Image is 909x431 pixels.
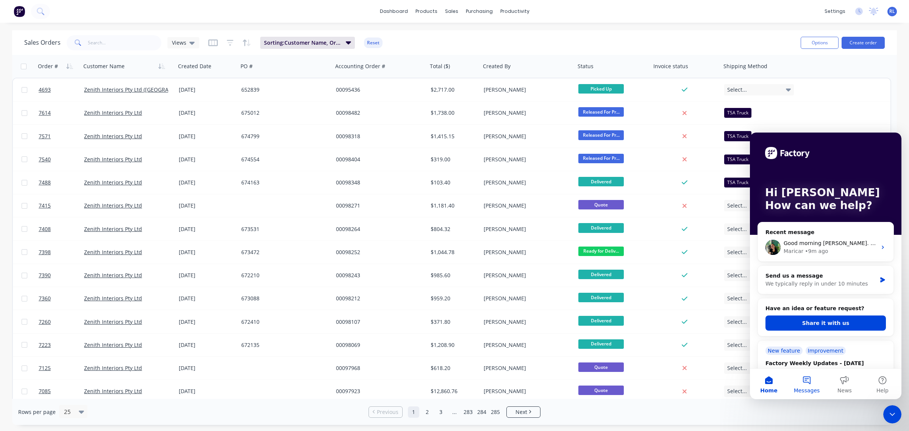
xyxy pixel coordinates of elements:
[16,139,127,147] div: Send us a message
[507,408,540,416] a: Next page
[484,295,568,302] div: [PERSON_NAME]
[727,387,747,395] span: Select...
[16,214,53,222] div: New feature
[39,357,84,379] a: 7125
[39,380,84,403] a: 7085
[39,387,51,395] span: 7085
[578,84,624,94] span: Picked Up
[10,255,27,261] span: Home
[408,406,419,418] a: Page 1 is your current page
[39,218,84,240] a: 7408
[435,406,447,418] a: Page 3
[336,109,420,117] div: 00098482
[16,227,122,235] div: Factory Weekly Updates - [DATE]
[484,86,568,94] div: [PERSON_NAME]
[39,311,84,333] a: 7260
[431,179,475,186] div: $103.40
[578,223,624,233] span: Delivered
[84,318,142,325] a: Zenith Interiors Pty Ltd
[39,264,84,287] a: 7390
[484,225,568,233] div: [PERSON_NAME]
[241,62,253,70] div: PO #
[336,156,420,163] div: 00098404
[114,236,151,267] button: Help
[578,177,624,186] span: Delivered
[724,131,751,141] div: TSA Truck
[431,341,475,349] div: $1,208.90
[264,39,341,47] span: Sorting: Customer Name, Order #
[365,406,544,418] ul: Pagination
[431,109,475,117] div: $1,738.00
[179,341,235,349] div: [DATE]
[39,295,51,302] span: 7360
[723,62,767,70] div: Shipping Method
[179,225,235,233] div: [DATE]
[83,62,125,70] div: Customer Name
[241,341,325,349] div: 672135
[8,208,144,251] div: New featureImprovementFactory Weekly Updates - [DATE]
[727,86,747,94] span: Select...
[39,194,84,217] a: 7415
[483,62,511,70] div: Created By
[515,408,527,416] span: Next
[484,109,568,117] div: [PERSON_NAME]
[377,408,398,416] span: Previous
[84,179,142,186] a: Zenith Interiors Pty Ltd
[889,8,895,15] span: RL
[431,318,475,326] div: $371.80
[127,255,139,261] span: Help
[172,39,186,47] span: Views
[727,225,747,233] span: Select...
[84,272,142,279] a: Zenith Interiors Pty Ltd
[336,248,420,256] div: 00098252
[578,270,624,279] span: Delivered
[39,241,84,264] a: 7398
[364,37,383,48] button: Reset
[39,202,51,209] span: 7415
[241,133,325,140] div: 674799
[241,109,325,117] div: 675012
[484,341,568,349] div: [PERSON_NAME]
[484,364,568,372] div: [PERSON_NAME]
[39,109,51,117] span: 7614
[18,408,56,416] span: Rows per page
[724,178,751,187] div: TSA Truck
[801,37,839,49] button: Options
[241,295,325,302] div: 673088
[727,248,747,256] span: Select...
[578,62,594,70] div: Status
[336,364,420,372] div: 00097968
[39,272,51,279] span: 7390
[39,148,84,171] a: 7540
[336,225,420,233] div: 00098264
[727,318,747,326] span: Select...
[260,37,355,49] button: Sorting:Customer Name, Order #
[727,202,747,209] span: Select...
[412,6,441,17] div: products
[883,405,901,423] iframe: Intercom live chat
[34,115,53,123] div: Maricar
[179,248,235,256] div: [DATE]
[39,248,51,256] span: 7398
[431,272,475,279] div: $985.60
[241,225,325,233] div: 673531
[76,236,114,267] button: News
[653,62,688,70] div: Invoice status
[484,133,568,140] div: [PERSON_NAME]
[336,272,420,279] div: 00098243
[484,248,568,256] div: [PERSON_NAME]
[578,362,624,372] span: Quote
[84,387,142,395] a: Zenith Interiors Pty Ltd
[84,133,142,140] a: Zenith Interiors Pty Ltd
[431,248,475,256] div: $1,044.78
[39,341,51,349] span: 7223
[179,109,235,117] div: [DATE]
[179,387,235,395] div: [DATE]
[750,133,901,399] iframe: Intercom live chat
[431,364,475,372] div: $618.20
[336,295,420,302] div: 00098212
[484,387,568,395] div: [PERSON_NAME]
